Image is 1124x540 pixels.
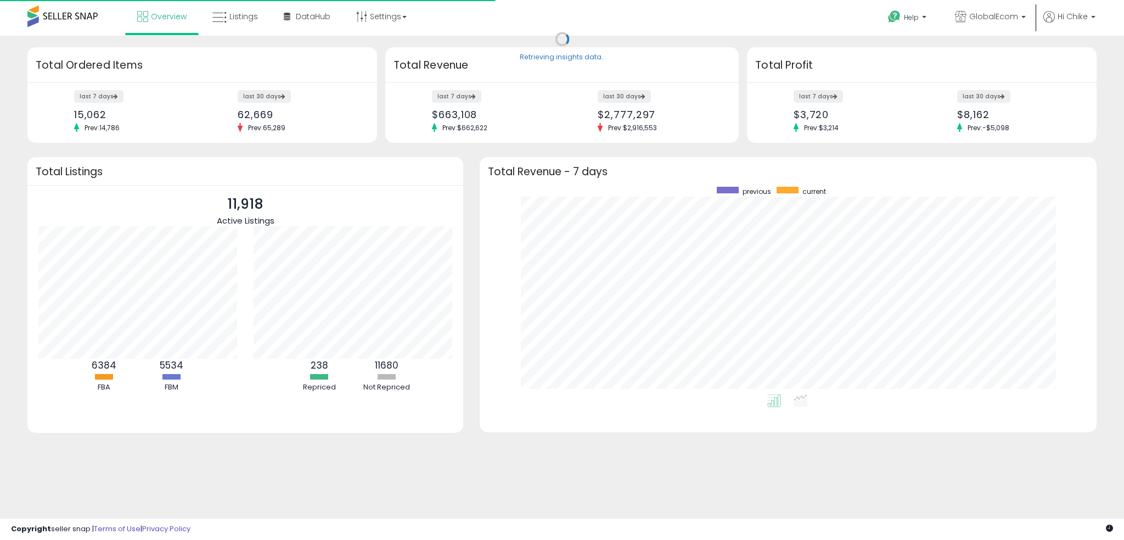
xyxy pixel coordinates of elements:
[74,90,123,103] label: last 7 days
[354,382,420,393] div: Not Repriced
[794,90,843,103] label: last 7 days
[598,90,651,103] label: last 30 days
[432,90,481,103] label: last 7 days
[969,11,1018,22] span: GlobalEcom
[151,11,187,22] span: Overview
[957,109,1077,120] div: $8,162
[802,187,826,196] span: current
[139,382,205,393] div: FBM
[743,187,771,196] span: previous
[375,359,398,372] b: 11680
[598,109,720,120] div: $2,777,297
[36,168,455,176] h3: Total Listings
[1043,11,1095,36] a: Hi Chike
[755,58,1088,73] h3: Total Profit
[92,359,116,372] b: 6384
[887,10,901,24] i: Get Help
[217,194,274,215] p: 11,918
[904,13,919,22] span: Help
[160,359,183,372] b: 5534
[794,109,914,120] div: $3,720
[238,109,358,120] div: 62,669
[79,123,125,132] span: Prev: 14,786
[799,123,844,132] span: Prev: $3,214
[962,123,1015,132] span: Prev: -$5,098
[311,359,328,372] b: 238
[520,53,605,63] div: Retrieving insights data..
[437,123,493,132] span: Prev: $662,622
[71,382,137,393] div: FBA
[229,11,258,22] span: Listings
[394,58,730,73] h3: Total Revenue
[296,11,330,22] span: DataHub
[432,109,554,120] div: $663,108
[879,2,937,36] a: Help
[488,168,1088,176] h3: Total Revenue - 7 days
[1058,11,1088,22] span: Hi Chike
[217,215,274,226] span: Active Listings
[957,90,1010,103] label: last 30 days
[36,58,369,73] h3: Total Ordered Items
[243,123,291,132] span: Prev: 65,289
[603,123,662,132] span: Prev: $2,916,553
[238,90,291,103] label: last 30 days
[74,109,194,120] div: 15,062
[286,382,352,393] div: Repriced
